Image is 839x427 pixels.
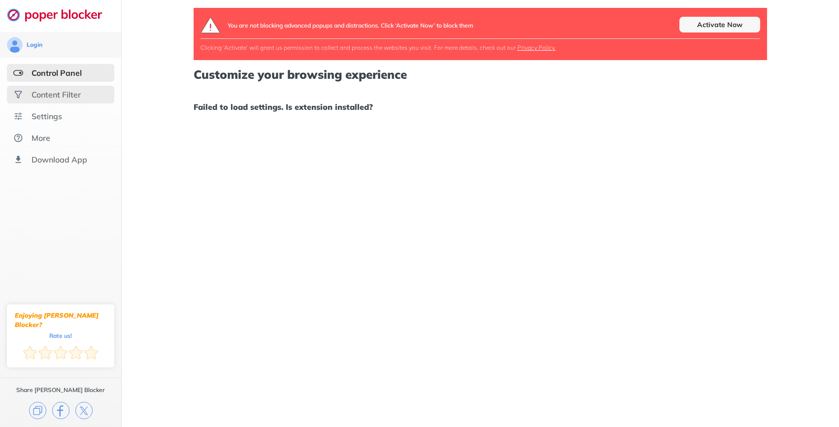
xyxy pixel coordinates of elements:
img: x.svg [75,402,93,419]
img: features-selected.svg [13,68,23,78]
img: settings.svg [13,111,23,121]
a: Privacy Policy. [517,44,556,51]
img: about.svg [13,133,23,143]
div: Content Filter [32,90,81,99]
div: Clicking ‘Activate’ will grant us permission to collect and process the websites you visit. For m... [201,44,761,51]
h1: Failed to load settings. Is extension installed? [194,100,768,113]
img: avatar.svg [7,37,23,53]
div: Rate us! [49,333,72,338]
img: download-app.svg [13,155,23,164]
div: You are not blocking advanced popups and distractions. Click ‘Activate Now’ to block them [228,17,473,33]
h1: Customize your browsing experience [194,68,768,81]
div: More [32,133,50,143]
div: Activate Now [679,17,760,33]
img: logo [201,17,221,33]
div: Download App [32,155,87,164]
div: Enjoying [PERSON_NAME] Blocker? [15,311,106,329]
img: logo-webpage.svg [7,8,113,22]
img: copy.svg [29,402,46,419]
div: Share [PERSON_NAME] Blocker [16,386,105,394]
div: Control Panel [32,68,82,78]
div: Settings [32,111,62,121]
div: Login [27,41,42,49]
img: facebook.svg [52,402,69,419]
img: social.svg [13,90,23,99]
